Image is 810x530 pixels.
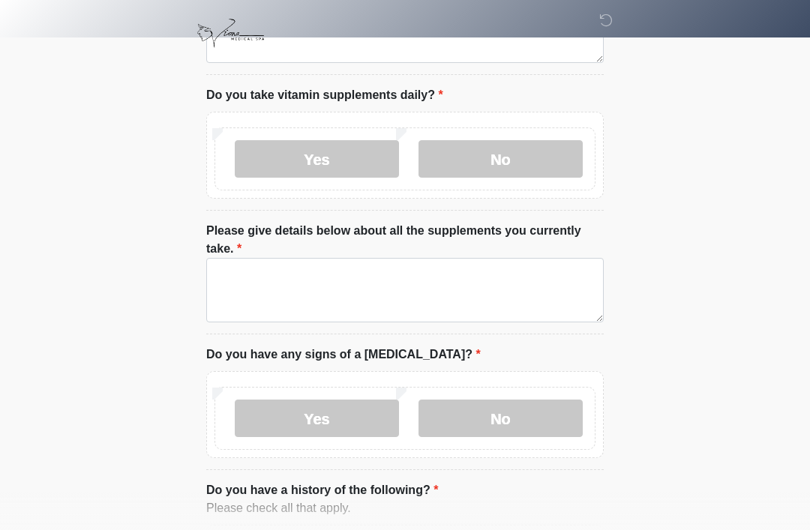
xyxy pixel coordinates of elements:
label: Do you have any signs of a [MEDICAL_DATA]? [206,346,481,364]
label: No [418,400,583,437]
img: Viona Medical Spa Logo [191,11,270,55]
label: Do you have a history of the following? [206,481,438,499]
label: Please give details below about all the supplements you currently take. [206,222,604,258]
div: Please check all that apply. [206,499,604,517]
label: Do you take vitamin supplements daily? [206,86,443,104]
label: Yes [235,400,399,437]
label: Yes [235,140,399,178]
label: No [418,140,583,178]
